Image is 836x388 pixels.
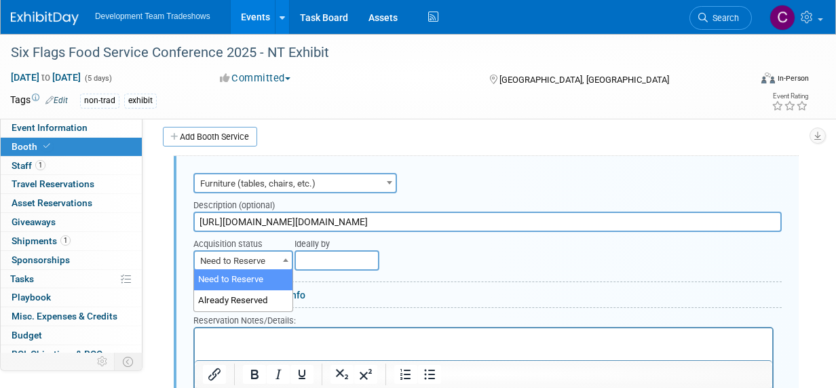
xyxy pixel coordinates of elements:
[12,197,92,208] span: Asset Reservations
[215,71,296,85] button: Committed
[10,71,81,83] span: [DATE] [DATE]
[267,365,290,384] button: Italic
[1,232,142,250] a: Shipments1
[10,273,34,284] span: Tasks
[1,175,142,193] a: Travel Reservations
[1,270,142,288] a: Tasks
[45,96,68,105] a: Edit
[294,232,731,250] div: Ideally by
[12,330,42,341] span: Budget
[1,326,142,345] a: Budget
[772,93,808,100] div: Event Rating
[11,12,79,25] img: ExhibitDay
[689,6,752,30] a: Search
[12,292,51,303] span: Playbook
[6,41,740,65] div: Six Flags Food Service Conference 2025 - NT Exhibit
[39,72,52,83] span: to
[43,142,50,150] i: Booth reservation complete
[12,349,102,360] span: ROI, Objectives & ROO
[761,73,775,83] img: Format-Inperson.png
[1,288,142,307] a: Playbook
[203,365,226,384] button: Insert/edit link
[418,365,441,384] button: Bullet list
[1,307,142,326] a: Misc. Expenses & Credits
[193,173,397,193] span: Furniture (tables, chairs, etc.)
[693,71,809,91] div: Event Format
[193,193,782,212] div: Description (optional)
[1,251,142,269] a: Sponsorships
[80,94,119,108] div: non-trad
[243,365,266,384] button: Bold
[124,94,157,108] div: exhibit
[1,157,142,175] a: Staff1
[290,365,313,384] button: Underline
[1,138,142,156] a: Booth
[12,122,88,133] span: Event Information
[708,13,739,23] span: Search
[195,328,772,387] iframe: Rich Text Area
[193,250,293,271] span: Need to Reserve
[777,73,809,83] div: In-Person
[330,365,354,384] button: Subscript
[83,74,112,83] span: (5 days)
[91,353,115,370] td: Personalize Event Tab Strip
[394,365,417,384] button: Numbered list
[769,5,795,31] img: Courtney Perkins
[12,254,70,265] span: Sponsorships
[194,290,292,311] li: Already Reserved
[35,160,45,170] span: 1
[163,127,257,147] a: Add Booth Service
[1,213,142,231] a: Giveaways
[12,311,117,322] span: Misc. Expenses & Credits
[12,141,53,152] span: Booth
[194,269,292,290] li: Need to Reserve
[12,235,71,246] span: Shipments
[1,119,142,137] a: Event Information
[193,232,274,250] div: Acquisition status
[12,178,94,189] span: Travel Reservations
[354,365,377,384] button: Superscript
[12,216,56,227] span: Giveaways
[193,313,774,327] div: Reservation Notes/Details:
[499,75,669,85] span: [GEOGRAPHIC_DATA], [GEOGRAPHIC_DATA]
[95,12,210,21] span: Development Team Tradeshows
[195,174,396,193] span: Furniture (tables, chairs, etc.)
[1,194,142,212] a: Asset Reservations
[10,93,68,109] td: Tags
[1,345,142,364] a: ROI, Objectives & ROO
[115,353,142,370] td: Toggle Event Tabs
[12,160,45,171] span: Staff
[60,235,71,246] span: 1
[195,252,292,271] span: Need to Reserve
